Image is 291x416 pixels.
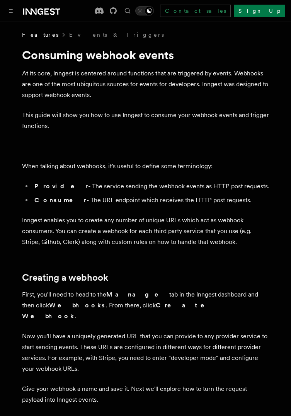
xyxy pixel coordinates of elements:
[32,181,269,192] li: - The service sending the webhook events as HTTP post requests.
[69,31,164,39] a: Events & Triggers
[234,5,285,17] a: Sign Up
[135,6,154,15] button: Toggle dark mode
[22,215,269,247] p: Inngest enables you to create any number of unique URLs which act as webhook consumers. You can c...
[49,302,106,309] strong: Webhooks
[22,161,269,172] p: When talking about webhooks, it's useful to define some terminology:
[34,182,88,190] strong: Provider
[106,291,169,298] strong: Manage
[22,68,269,101] p: At its core, Inngest is centered around functions that are triggered by events. Webhooks are one ...
[123,6,132,15] button: Find something...
[22,31,58,39] span: Features
[22,289,269,322] p: First, you'll need to head to the tab in the Inngest dashboard and then click . From there, click .
[6,6,15,15] button: Toggle navigation
[32,195,269,206] li: - The URL endpoint which receives the HTTP post requests.
[160,5,231,17] a: Contact sales
[22,272,108,283] a: Creating a webhook
[34,196,87,204] strong: Consumer
[22,331,269,374] p: Now you'll have a uniquely generated URL that you can provide to any provider service to start se...
[22,48,269,62] h1: Consuming webhook events
[22,384,269,405] p: Give your webhook a name and save it. Next we'll explore how to turn the request payload into Inn...
[22,110,269,131] p: This guide will show you how to use Inngest to consume your webhook events and trigger functions.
